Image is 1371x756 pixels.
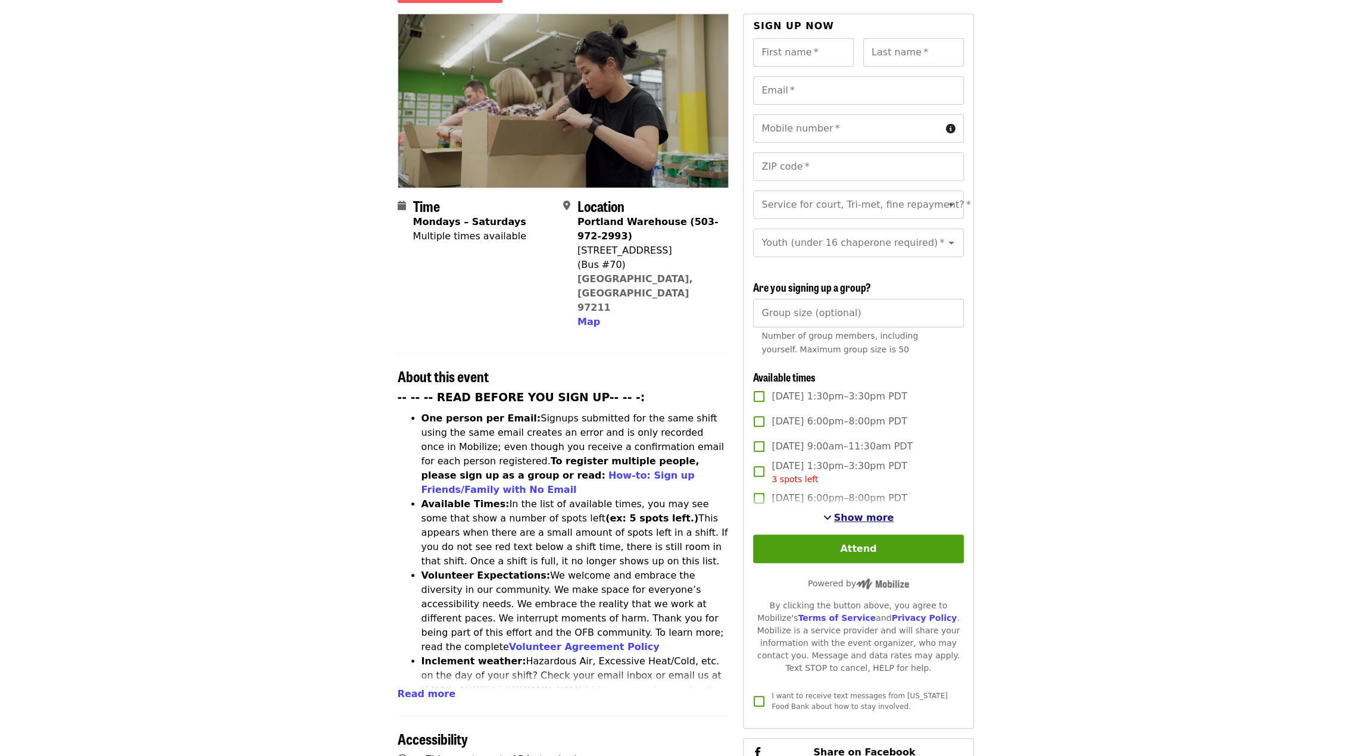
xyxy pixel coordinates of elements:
[605,513,698,524] strong: (ex: 5 spots left.)
[753,114,941,143] input: Mobile number
[808,579,909,588] span: Powered by
[577,315,600,329] button: Map
[421,655,526,667] strong: Inclement weather:
[946,123,955,135] i: circle-info icon
[509,641,660,652] a: Volunteer Agreement Policy
[577,316,600,327] span: Map
[772,692,947,711] span: I want to receive text messages from [US_STATE] Food Bank about how to stay involved.
[798,613,876,623] a: Terms of Service
[413,229,526,243] div: Multiple times available
[398,14,729,187] img: Oct/Nov/Dec - Portland: Repack/Sort (age 8+) organized by Oregon Food Bank
[413,195,440,216] span: Time
[577,258,719,272] div: (Bus #70)
[772,439,913,454] span: [DATE] 9:00am–11:30am PDT
[413,216,526,227] strong: Mondays – Saturdays
[753,535,963,563] button: Attend
[563,200,570,211] i: map-marker-alt icon
[398,728,468,749] span: Accessibility
[421,470,695,495] a: How-to: Sign up Friends/Family with No Email
[834,512,894,523] span: Show more
[772,389,907,404] span: [DATE] 1:30pm–3:30pm PDT
[772,414,907,429] span: [DATE] 6:00pm–8:00pm PDT
[753,279,870,295] span: Are you signing up a group?
[772,459,907,486] span: [DATE] 1:30pm–3:30pm PDT
[577,273,693,313] a: [GEOGRAPHIC_DATA], [GEOGRAPHIC_DATA] 97211
[753,369,815,385] span: Available times
[891,613,957,623] a: Privacy Policy
[577,243,719,258] div: [STREET_ADDRESS]
[421,413,541,424] strong: One person per Email:
[398,391,645,404] strong: -- -- -- READ BEFORE YOU SIGN UP-- -- -:
[398,687,455,701] button: Read more
[577,216,719,242] strong: Portland Warehouse (503-972-2993)
[421,654,729,726] li: Hazardous Air, Excessive Heat/Cold, etc. on the day of your shift? Check your email inbox or emai...
[421,497,729,568] li: In the list of available times, you may see some that show a number of spots left This appears wh...
[421,455,699,481] strong: To register multiple people, please sign up as a group or read:
[863,38,964,67] input: Last name
[753,152,963,181] input: ZIP code
[421,498,510,510] strong: Available Times:
[421,570,551,581] strong: Volunteer Expectations:
[398,688,455,699] span: Read more
[823,511,894,525] button: See more timeslots
[772,491,907,505] span: [DATE] 6:00pm–8:00pm PDT
[753,599,963,674] div: By clicking the button above, you agree to Mobilize's and . Mobilize is a service provider and wi...
[753,76,963,105] input: Email
[753,299,963,327] input: [object Object]
[753,38,854,67] input: First name
[421,411,729,497] li: Signups submitted for the same shift using the same email creates an error and is only recorded o...
[398,365,489,386] span: About this event
[398,200,406,211] i: calendar icon
[421,568,729,654] li: We welcome and embrace the diversity in our community. We make space for everyone’s accessibility...
[772,474,818,484] span: 3 spots left
[943,235,960,251] button: Open
[856,579,909,589] img: Powered by Mobilize
[577,195,624,216] span: Location
[753,20,834,32] span: Sign up now
[943,196,960,213] button: Open
[761,331,918,354] span: Number of group members, including yourself. Maximum group size is 50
